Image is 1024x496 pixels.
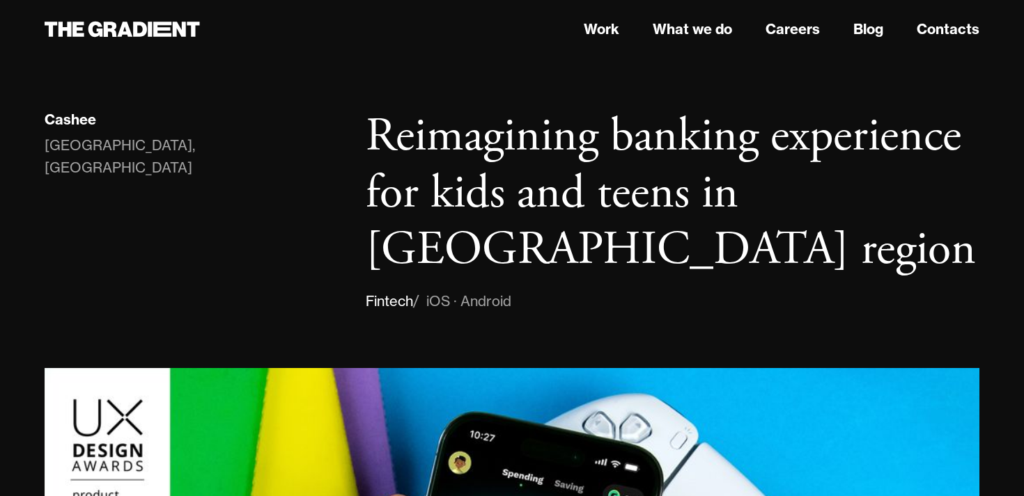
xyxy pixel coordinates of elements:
[413,290,511,312] div: / iOS · Android
[917,19,979,40] a: Contacts
[584,19,619,40] a: Work
[366,290,413,312] div: Fintech
[853,19,883,40] a: Blog
[366,109,979,279] h1: Reimagining banking experience for kids and teens in [GEOGRAPHIC_DATA] region
[766,19,820,40] a: Careers
[45,111,96,129] div: Cashee
[653,19,732,40] a: What we do
[45,134,338,179] div: [GEOGRAPHIC_DATA], [GEOGRAPHIC_DATA]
